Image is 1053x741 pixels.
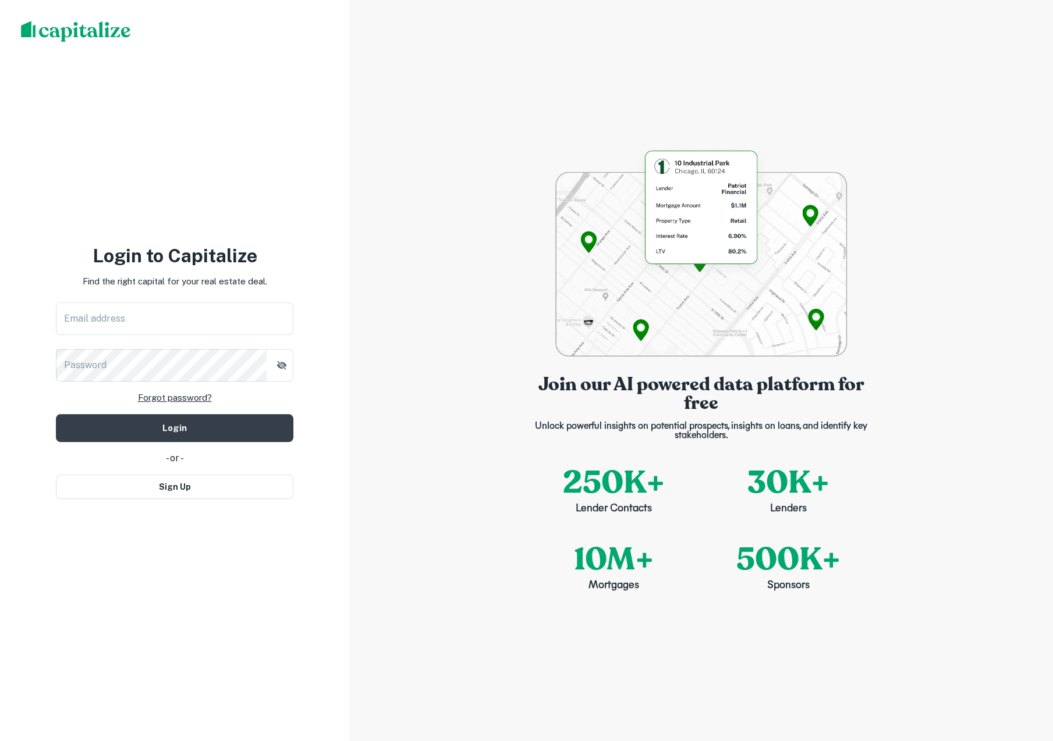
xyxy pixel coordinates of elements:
[83,275,267,288] p: Find the right capital for your real estate deal.
[995,648,1053,704] iframe: Chat Widget
[56,475,293,499] button: Sign Up
[138,391,212,405] a: Forgot password?
[527,422,876,440] p: Unlock powerful insights on potential prospects, insights on loans, and identify key stakeholders.
[767,578,810,594] p: Sponsors
[527,375,876,412] p: Join our AI powered data platform for free
[770,501,807,517] p: Lenders
[555,147,847,357] img: login-bg
[574,536,654,583] p: 10M+
[56,451,293,465] div: - or -
[747,459,829,506] p: 30K+
[56,242,293,270] h3: Login to Capitalize
[563,459,665,506] p: 250K+
[56,414,293,442] button: Login
[576,501,652,517] p: Lender Contacts
[736,536,841,583] p: 500K+
[21,21,131,42] img: capitalize-logo.png
[588,578,639,594] p: Mortgages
